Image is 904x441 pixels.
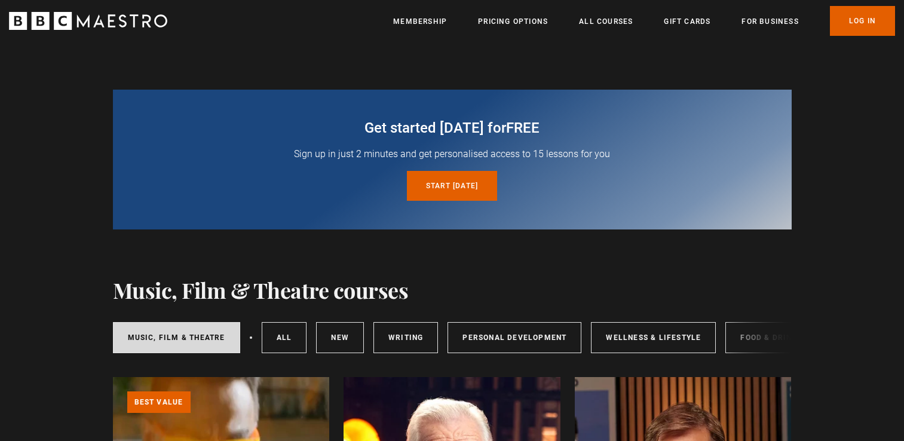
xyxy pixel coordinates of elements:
[262,322,307,353] a: All
[407,171,497,201] a: Start [DATE]
[113,322,240,353] a: Music, Film & Theatre
[142,118,763,137] h2: Get started [DATE] for
[127,391,191,413] p: Best value
[579,16,633,27] a: All Courses
[448,322,581,353] a: Personal Development
[830,6,895,36] a: Log In
[591,322,716,353] a: Wellness & Lifestyle
[664,16,710,27] a: Gift Cards
[113,277,409,302] h1: Music, Film & Theatre courses
[741,16,798,27] a: For business
[373,322,438,353] a: Writing
[142,147,763,161] p: Sign up in just 2 minutes and get personalised access to 15 lessons for you
[506,120,540,136] span: free
[9,12,167,30] svg: BBC Maestro
[393,16,447,27] a: Membership
[316,322,364,353] a: New
[393,6,895,36] nav: Primary
[478,16,548,27] a: Pricing Options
